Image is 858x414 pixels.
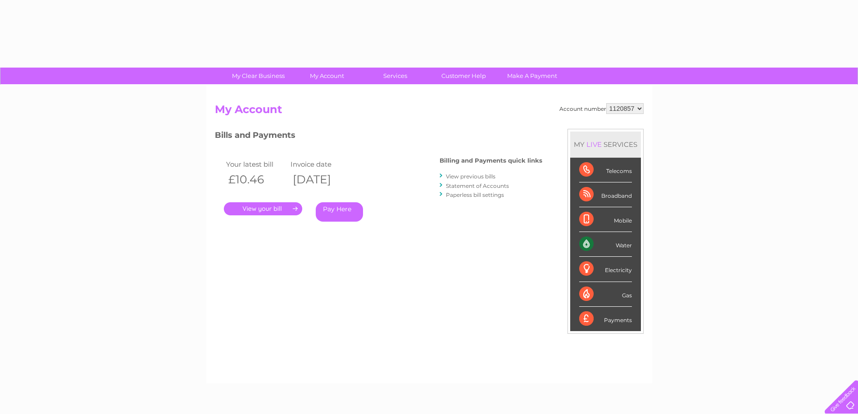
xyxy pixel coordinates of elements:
a: Services [358,68,432,84]
a: Paperless bill settings [446,191,504,198]
h2: My Account [215,103,644,120]
h3: Bills and Payments [215,129,542,145]
td: Your latest bill [224,158,289,170]
th: [DATE] [288,170,353,189]
a: Make A Payment [495,68,569,84]
a: Customer Help [427,68,501,84]
a: Pay Here [316,202,363,222]
th: £10.46 [224,170,289,189]
a: Statement of Accounts [446,182,509,189]
a: My Account [290,68,364,84]
div: MY SERVICES [570,132,641,157]
div: Gas [579,282,632,307]
div: Payments [579,307,632,331]
div: Mobile [579,207,632,232]
a: . [224,202,302,215]
div: Electricity [579,257,632,282]
a: View previous bills [446,173,495,180]
div: Broadband [579,182,632,207]
td: Invoice date [288,158,353,170]
h4: Billing and Payments quick links [440,157,542,164]
div: Account number [559,103,644,114]
div: Telecoms [579,158,632,182]
div: Water [579,232,632,257]
a: My Clear Business [221,68,295,84]
div: LIVE [585,140,604,149]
